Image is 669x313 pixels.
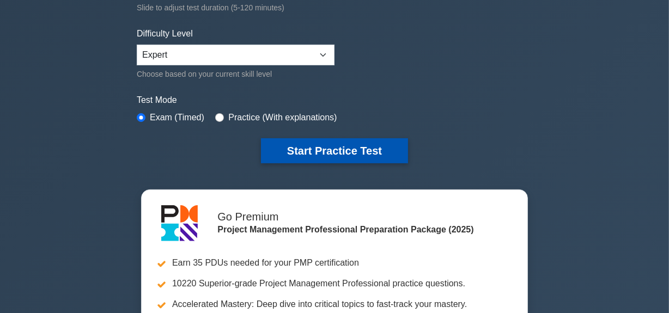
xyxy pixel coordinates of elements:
[137,67,334,81] div: Choose based on your current skill level
[137,94,532,107] label: Test Mode
[137,27,193,40] label: Difficulty Level
[150,111,204,124] label: Exam (Timed)
[261,138,408,163] button: Start Practice Test
[137,1,532,14] div: Slide to adjust test duration (5-120 minutes)
[228,111,337,124] label: Practice (With explanations)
